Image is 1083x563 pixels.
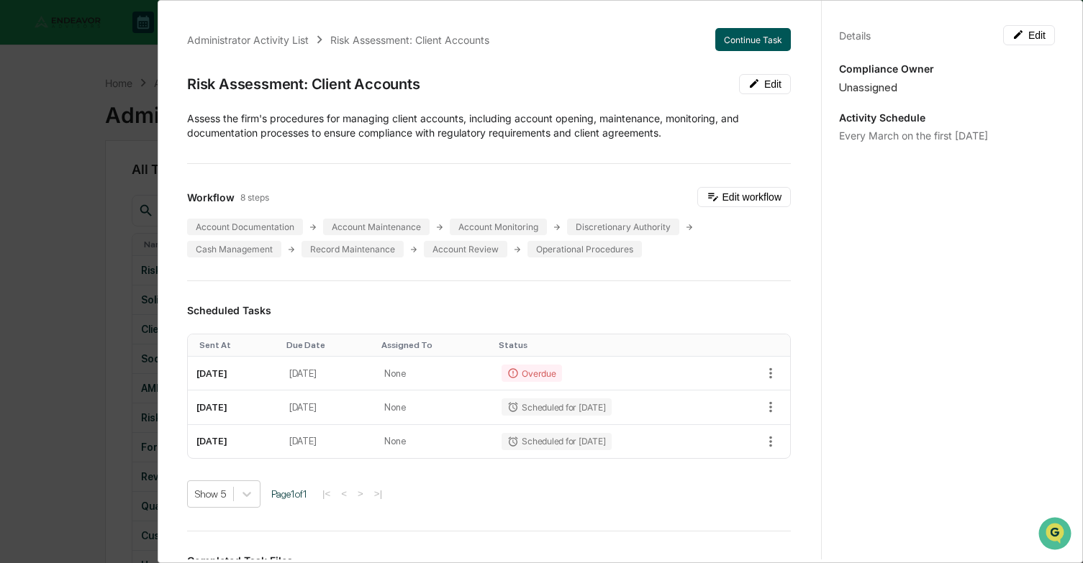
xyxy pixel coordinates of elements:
[9,175,99,201] a: 🖐️Preclearance
[245,114,262,132] button: Start new chat
[199,340,275,350] div: Toggle SortBy
[697,187,791,207] button: Edit workflow
[302,241,404,257] div: Record Maintenance
[567,219,679,235] div: Discretionary Authority
[502,398,611,416] div: Scheduled for [DATE]
[29,209,91,223] span: Data Lookup
[187,111,791,140] p: Assess the firm's procedures for managing client accounts, including account opening, maintenance...
[839,111,1055,124] p: Activity Schedule
[271,488,307,500] span: Page 1 of 1
[739,74,791,94] button: Edit
[450,219,547,235] div: Account Monitoring
[376,390,493,424] td: None
[1003,25,1055,45] button: Edit
[101,243,174,255] a: Powered byPylon
[318,488,335,500] button: |<
[188,390,281,424] td: [DATE]
[187,241,281,257] div: Cash Management
[188,357,281,390] td: [DATE]
[187,75,420,93] div: Risk Assessment: Client Accounts
[14,183,26,194] div: 🖐️
[187,191,235,203] span: Workflow
[49,124,182,136] div: We're available if you need us!
[281,390,376,424] td: [DATE]
[119,181,178,196] span: Attestations
[281,357,376,390] td: [DATE]
[376,357,493,390] td: None
[839,29,871,42] div: Details
[9,203,96,229] a: 🔎Data Lookup
[381,340,487,350] div: Toggle SortBy
[29,181,93,196] span: Preclearance
[281,425,376,458] td: [DATE]
[37,65,237,81] input: Clear
[187,219,303,235] div: Account Documentation
[502,433,611,450] div: Scheduled for [DATE]
[839,63,1055,75] p: Compliance Owner
[715,28,791,51] button: Continue Task
[286,340,370,350] div: Toggle SortBy
[143,244,174,255] span: Pylon
[370,488,386,500] button: >|
[14,210,26,221] div: 🔎
[240,192,269,203] span: 8 steps
[187,304,791,316] h3: Scheduled Tasks
[187,34,309,46] div: Administrator Activity List
[337,488,351,500] button: <
[14,110,40,136] img: 1746055101610-c473b297-6a78-478c-a979-82029cc54cd1
[502,365,561,382] div: Overdue
[49,110,236,124] div: Start new chat
[188,425,281,458] td: [DATE]
[527,241,642,257] div: Operational Procedures
[323,219,430,235] div: Account Maintenance
[376,425,493,458] td: None
[839,129,1055,142] div: Every March on the first [DATE]
[424,241,507,257] div: Account Review
[499,340,714,350] div: Toggle SortBy
[104,183,116,194] div: 🗄️
[353,488,368,500] button: >
[1037,516,1076,554] iframe: Open customer support
[330,34,489,46] div: Risk Assessment: Client Accounts
[14,30,262,53] p: How can we help?
[839,81,1055,94] div: Unassigned
[99,175,184,201] a: 🗄️Attestations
